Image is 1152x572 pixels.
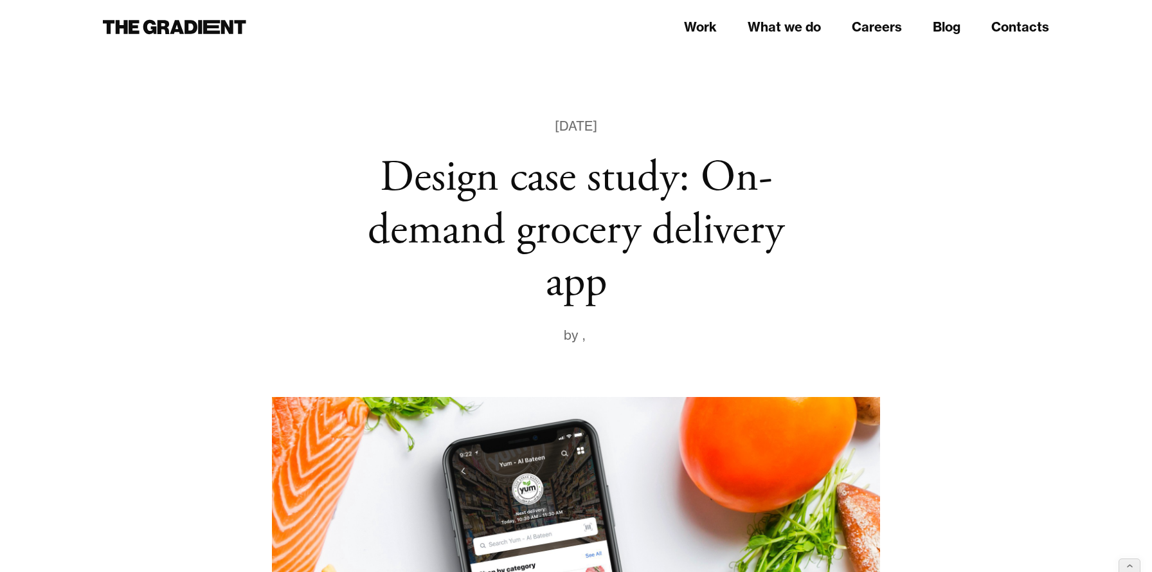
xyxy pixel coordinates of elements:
[582,325,589,346] div: ,
[346,152,806,309] h1: Design case study: On-demand grocery delivery app
[684,17,717,37] a: Work
[991,17,1049,37] a: Contacts
[563,325,582,346] div: by
[852,17,902,37] a: Careers
[555,116,597,136] div: [DATE]
[748,17,821,37] a: What we do
[933,17,960,37] a: Blog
